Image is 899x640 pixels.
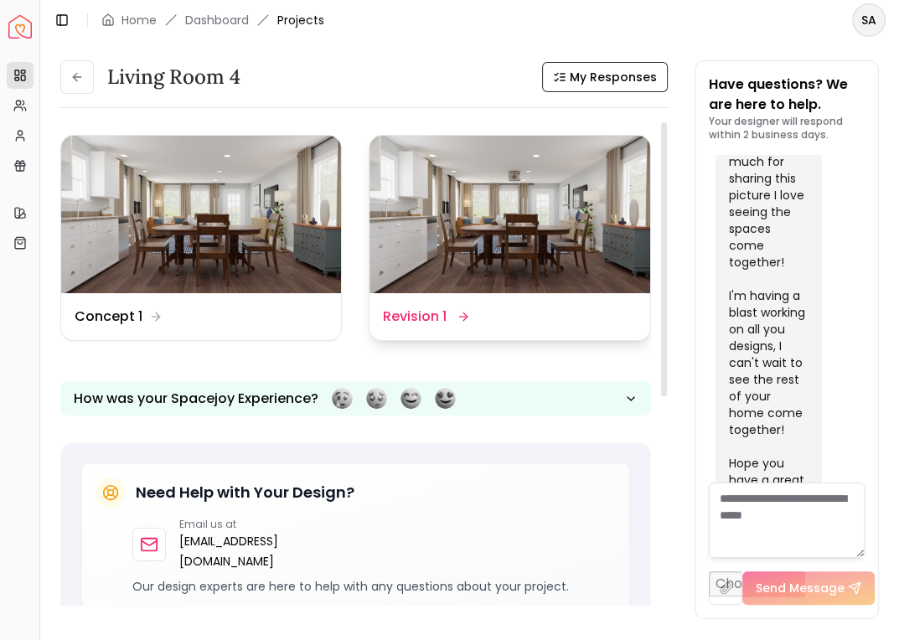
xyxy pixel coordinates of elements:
a: Revision 1Revision 1 [369,135,650,341]
span: SA [854,5,884,35]
p: Email us at [179,518,278,531]
p: Have questions? We are here to help. [709,75,865,115]
a: Concept 1Concept 1 [60,135,342,341]
a: [EMAIL_ADDRESS][DOMAIN_NAME] [179,531,278,571]
span: Projects [277,12,324,28]
p: Your designer will respond within 2 business days. [709,115,865,142]
button: My Responses [542,62,668,92]
dd: Revision 1 [383,307,447,327]
button: SA [852,3,886,37]
h3: Living Room 4 [107,64,240,90]
button: How was your Spacejoy Experience?Feeling terribleFeeling badFeeling goodFeeling awesome [60,381,651,415]
span: My Responses [570,69,657,85]
p: How was your Spacejoy Experience? [74,389,318,409]
a: Dashboard [185,12,249,28]
nav: breadcrumb [101,12,324,28]
img: Concept 1 [61,136,341,293]
a: Spacejoy [8,15,32,39]
a: Home [121,12,157,28]
div: Hi [PERSON_NAME]! Thank you so much for sharing this picture I love seeing the spaces come togeth... [729,86,806,522]
h5: Need Help with Your Design? [136,481,354,504]
dd: Concept 1 [75,307,142,327]
img: Spacejoy Logo [8,15,32,39]
img: Revision 1 [369,136,649,293]
p: Our design experts are here to help with any questions about your project. [132,578,616,595]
